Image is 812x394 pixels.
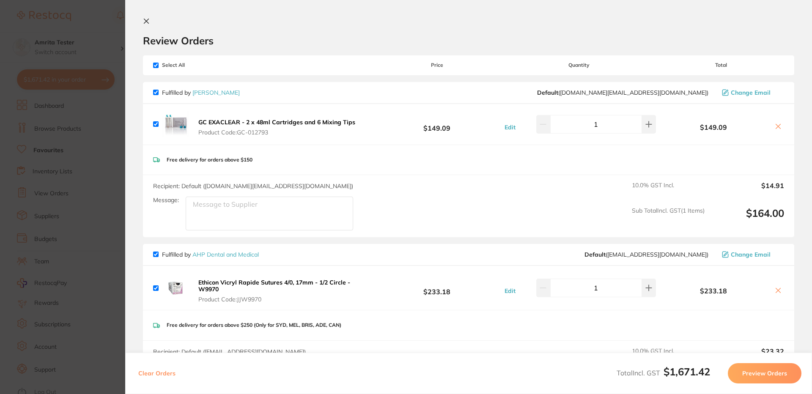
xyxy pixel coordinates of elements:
span: Quantity [500,62,658,68]
label: Message: [153,197,179,204]
span: Total Incl. GST [617,369,710,377]
span: Change Email [731,89,771,96]
button: Preview Orders [728,363,801,383]
span: Product Code: GC-012793 [198,129,355,136]
img: cGpxNm5oZg [162,111,189,138]
span: orders@ahpdentalmedical.com.au [584,251,708,258]
b: $233.18 [658,287,769,295]
output: $23.32 [711,347,784,366]
output: $14.91 [711,182,784,200]
span: Recipient: Default ( [DOMAIN_NAME][EMAIL_ADDRESS][DOMAIN_NAME] ) [153,182,353,190]
button: Change Email [719,251,784,258]
button: GC EXACLEAR - 2 x 48ml Cartridges and 6 Mixing Tips Product Code:GC-012793 [196,118,358,136]
h2: Review Orders [143,34,794,47]
b: $1,671.42 [664,365,710,378]
span: Select All [153,62,238,68]
b: GC EXACLEAR - 2 x 48ml Cartridges and 6 Mixing Tips [198,118,355,126]
span: 10.0 % GST Incl. [632,347,705,366]
span: Change Email [731,251,771,258]
span: Product Code: JJW9970 [198,296,371,303]
button: Ethicon Vicryl Rapide Sutures 4/0, 17mm - 1/2 Circle - W9970 Product Code:JJW9970 [196,279,374,303]
span: Total [658,62,784,68]
a: AHP Dental and Medical [192,251,259,258]
p: Fulfilled by [162,251,259,258]
b: $233.18 [374,280,500,296]
p: Fulfilled by [162,89,240,96]
button: Edit [502,123,518,131]
b: Default [584,251,606,258]
span: Recipient: Default ( [EMAIL_ADDRESS][DOMAIN_NAME] ) [153,348,306,356]
button: Change Email [719,89,784,96]
span: 10.0 % GST Incl. [632,182,705,200]
b: Default [537,89,558,96]
span: Price [374,62,500,68]
b: $149.09 [374,116,500,132]
a: [PERSON_NAME] [192,89,240,96]
img: Mnpsc3d6ag [162,274,189,301]
b: $149.09 [658,123,769,131]
p: Free delivery for orders above $250 (Only for SYD, MEL, BRIS, ADE, CAN) [167,322,341,328]
p: Free delivery for orders above $150 [167,157,252,163]
span: customer.care@henryschein.com.au [537,89,708,96]
span: Sub Total Incl. GST ( 1 Items) [632,207,705,230]
button: Edit [502,287,518,295]
output: $164.00 [711,207,784,230]
button: Clear Orders [136,363,178,383]
b: Ethicon Vicryl Rapide Sutures 4/0, 17mm - 1/2 Circle - W9970 [198,279,350,293]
